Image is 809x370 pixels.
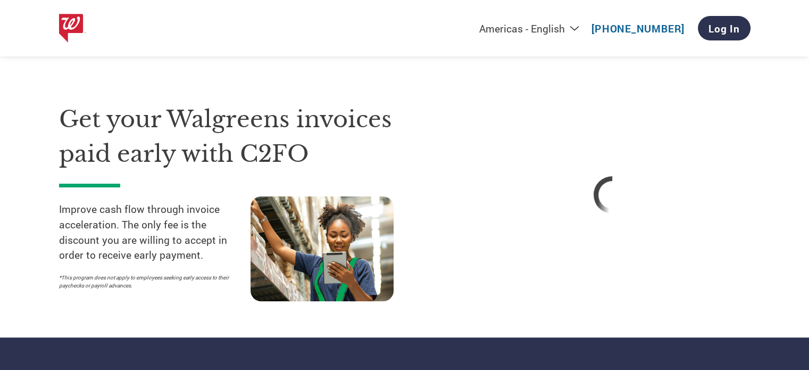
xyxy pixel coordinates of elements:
[59,102,442,171] h1: Get your Walgreens invoices paid early with C2FO
[59,274,240,290] p: *This program does not apply to employees seeking early access to their paychecks or payroll adva...
[698,16,750,40] a: Log In
[59,14,87,43] img: Walgreens
[591,22,685,35] a: [PHONE_NUMBER]
[59,202,251,263] p: Improve cash flow through invoice acceleration. The only fee is the discount you are willing to a...
[251,196,394,301] img: supply chain worker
